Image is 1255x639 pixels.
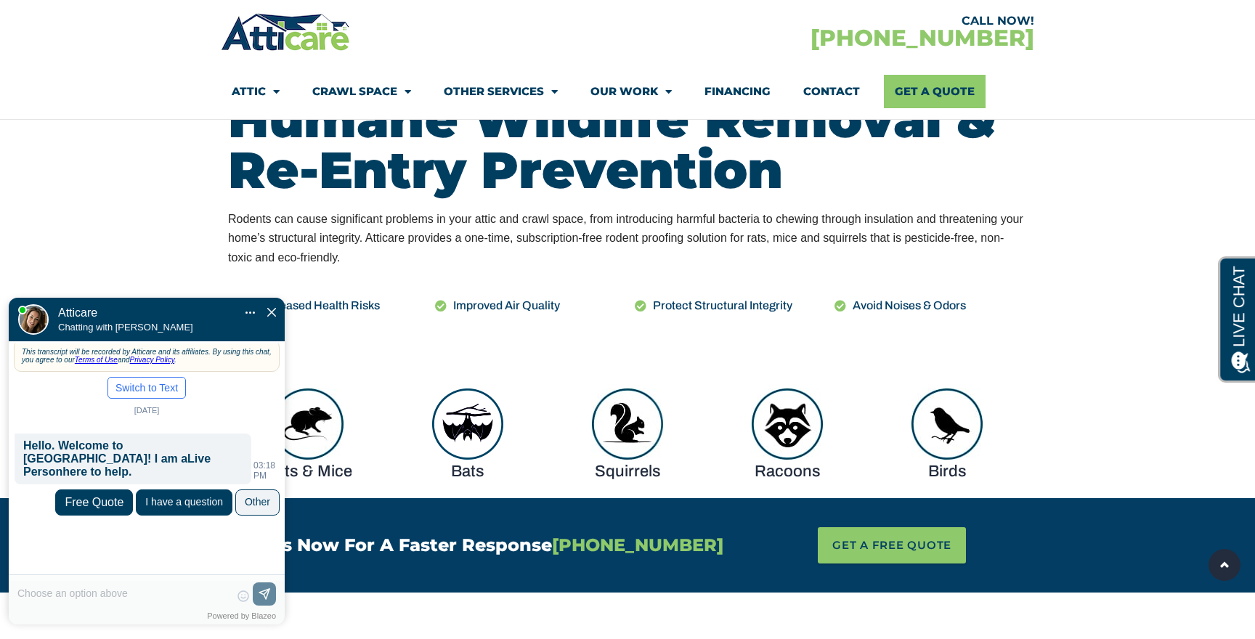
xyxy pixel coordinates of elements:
h4: Bats [395,460,540,484]
div: Rodents can cause significant problems in your attic and crawl space, from introducing harmful ba... [228,210,1027,267]
a: Attic [232,75,280,108]
button: Switch to Text [107,137,186,159]
font: Live Person [23,213,211,238]
span: 03:18 PM [253,221,275,241]
span: Improved Air Quality [450,296,560,315]
p: Chatting with [PERSON_NAME] [58,82,218,93]
div: This transcript will be recorded by Atticare and its affiliates. By using this chat, you agree to... [14,100,280,132]
span: Decreased Health Risks [250,296,380,315]
a: Privacy Policy [130,116,175,124]
h4: Squirrels [555,460,700,484]
span: Avoid Noises & Odors [849,296,966,315]
span: Opens a chat window [36,12,117,30]
b: Hello. Welcome to [GEOGRAPHIC_DATA]! I am a here to help. [23,200,211,238]
div: Atticare [57,240,216,283]
span: Close Chat [267,67,276,79]
a: Get A Quote [884,75,986,108]
div: Powered by Blazeo [207,372,285,380]
a: Financing [704,75,771,108]
h4: Rats & Mice [235,460,381,484]
h4: Racoons [715,460,860,484]
a: GET A FREE QUOTE [818,527,966,563]
nav: Menu [232,75,1023,108]
div: Move [58,67,218,93]
img: Close Chat [267,68,276,77]
a: Contact [803,75,860,108]
h1: Atticare [58,67,218,80]
a: Crawl Space [312,75,411,108]
a: Our Work [590,75,672,108]
h2: Humane Wildlife Removal & Re-Entry Prevention [228,94,1027,195]
div: Free Quote [65,256,123,269]
h4: Call Us Now For A Faster Response [228,537,742,554]
a: Other Services [444,75,558,108]
div: I have a question [145,256,223,268]
div: Other [245,256,270,268]
img: Live Agent [18,65,49,95]
h4: Birds [874,460,1020,484]
div: CALL NOW! [627,15,1034,27]
span: [DATE] [130,165,164,176]
span: GET A FREE QUOTE [832,534,951,556]
span: [PHONE_NUMBER] [552,534,723,555]
div: Action Menu [245,68,256,80]
a: Terms of Use [75,116,118,124]
span: Protect Structural Integrity [649,296,792,315]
